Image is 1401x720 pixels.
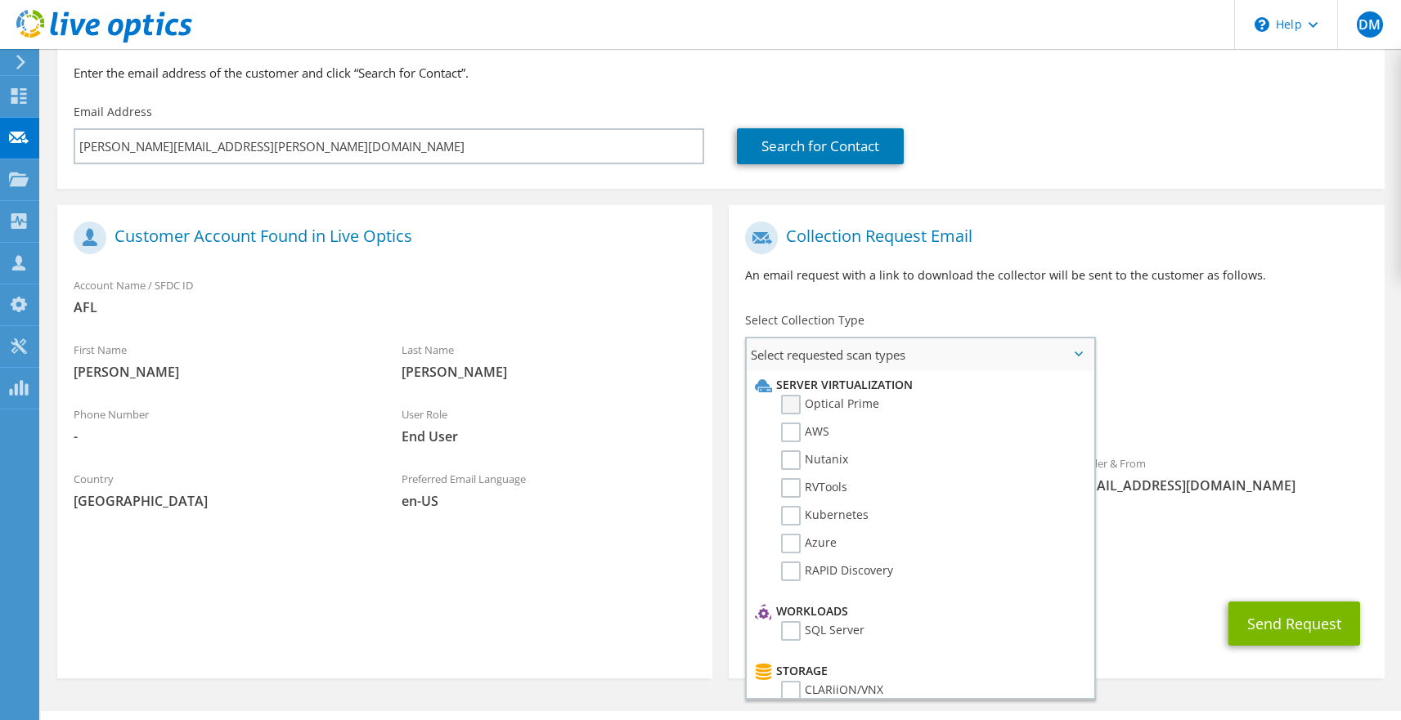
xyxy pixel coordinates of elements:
div: Country [57,462,385,518]
span: [PERSON_NAME] [74,363,369,381]
label: Kubernetes [781,506,869,525]
button: Send Request [1228,601,1360,646]
label: Nutanix [781,450,848,470]
label: Select Collection Type [745,312,864,329]
span: en-US [402,492,697,510]
span: DM [1357,11,1383,38]
div: Account Name / SFDC ID [57,268,712,324]
div: CC & Reply To [729,529,1384,585]
label: Azure [781,534,837,553]
div: To [729,446,1057,521]
label: Optical Prime [781,395,879,414]
span: AFL [74,298,696,316]
div: User Role [385,397,713,454]
h1: Customer Account Found in Live Optics [74,221,688,254]
a: Search for Contact [737,128,904,164]
svg: \n [1255,17,1269,32]
span: End User [402,427,697,445]
div: Last Name [385,333,713,389]
h1: Collection Request Email [745,221,1359,254]
label: RAPID Discovery [781,561,893,581]
div: Phone Number [57,397,385,454]
li: Server Virtualization [751,375,1084,395]
label: RVTools [781,478,847,498]
span: [GEOGRAPHIC_DATA] [74,492,369,510]
li: Workloads [751,601,1084,621]
div: Requested Collections [729,378,1384,438]
label: AWS [781,423,829,442]
div: First Name [57,333,385,389]
span: [EMAIL_ADDRESS][DOMAIN_NAME] [1073,476,1368,494]
li: Storage [751,661,1084,681]
label: Email Address [74,104,152,120]
p: An email request with a link to download the collector will be sent to the customer as follows. [745,266,1367,284]
span: - [74,427,369,445]
span: [PERSON_NAME] [402,363,697,381]
div: Sender & From [1057,446,1385,503]
h3: Enter the email address of the customer and click “Search for Contact”. [74,64,1368,82]
label: CLARiiON/VNX [781,681,883,700]
span: Select requested scan types [747,338,1093,371]
label: SQL Server [781,621,864,641]
div: Preferred Email Language [385,462,713,518]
